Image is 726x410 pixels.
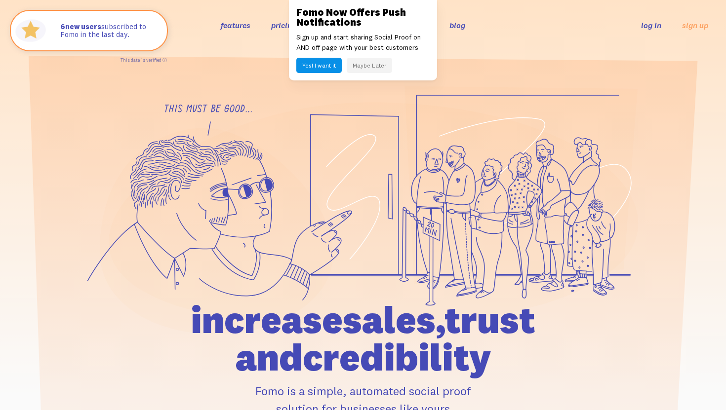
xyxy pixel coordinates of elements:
a: pricing [271,20,296,30]
h1: increase sales, trust and credibility [134,301,592,376]
a: features [221,20,250,30]
a: sign up [682,20,708,31]
strong: new users [60,22,101,31]
img: Fomo [13,13,48,48]
p: subscribed to Fomo in the last day. [60,23,157,39]
a: blog [449,20,465,30]
p: Sign up and start sharing Social Proof on AND off page with your best customers [296,32,430,53]
button: Yes! I want it [296,58,342,73]
a: This data is verified ⓘ [121,57,167,63]
span: 6 [60,23,65,31]
h3: Fomo Now Offers Push Notifications [296,7,430,27]
button: Maybe Later [347,58,392,73]
a: log in [641,20,661,30]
